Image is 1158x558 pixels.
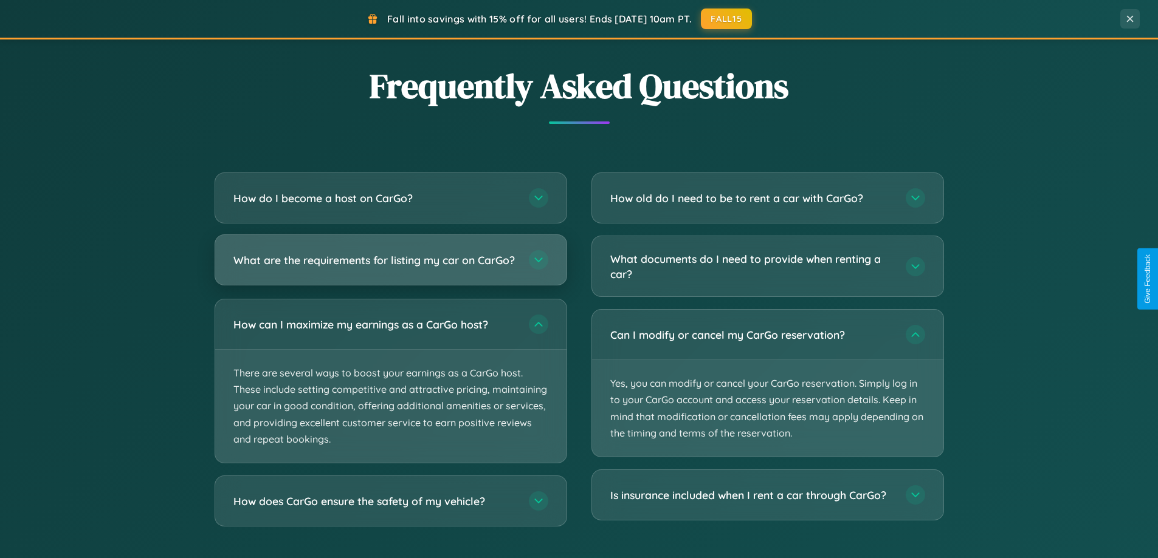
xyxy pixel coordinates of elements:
[215,63,944,109] h2: Frequently Asked Questions
[610,251,894,281] h3: What documents do I need to provide when renting a car?
[387,13,692,25] span: Fall into savings with 15% off for all users! Ends [DATE] 10am PT.
[701,9,752,29] button: FALL15
[610,191,894,206] h3: How old do I need to be to rent a car with CarGo?
[1143,254,1152,304] div: Give Feedback
[215,350,567,463] p: There are several ways to boost your earnings as a CarGo host. These include setting competitive ...
[610,488,894,503] h3: Is insurance included when I rent a car through CarGo?
[233,494,517,509] h3: How does CarGo ensure the safety of my vehicle?
[610,327,894,342] h3: Can I modify or cancel my CarGo reservation?
[233,253,517,268] h3: What are the requirements for listing my car on CarGo?
[233,317,517,332] h3: How can I maximize my earnings as a CarGo host?
[592,360,943,457] p: Yes, you can modify or cancel your CarGo reservation. Simply log in to your CarGo account and acc...
[233,191,517,206] h3: How do I become a host on CarGo?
